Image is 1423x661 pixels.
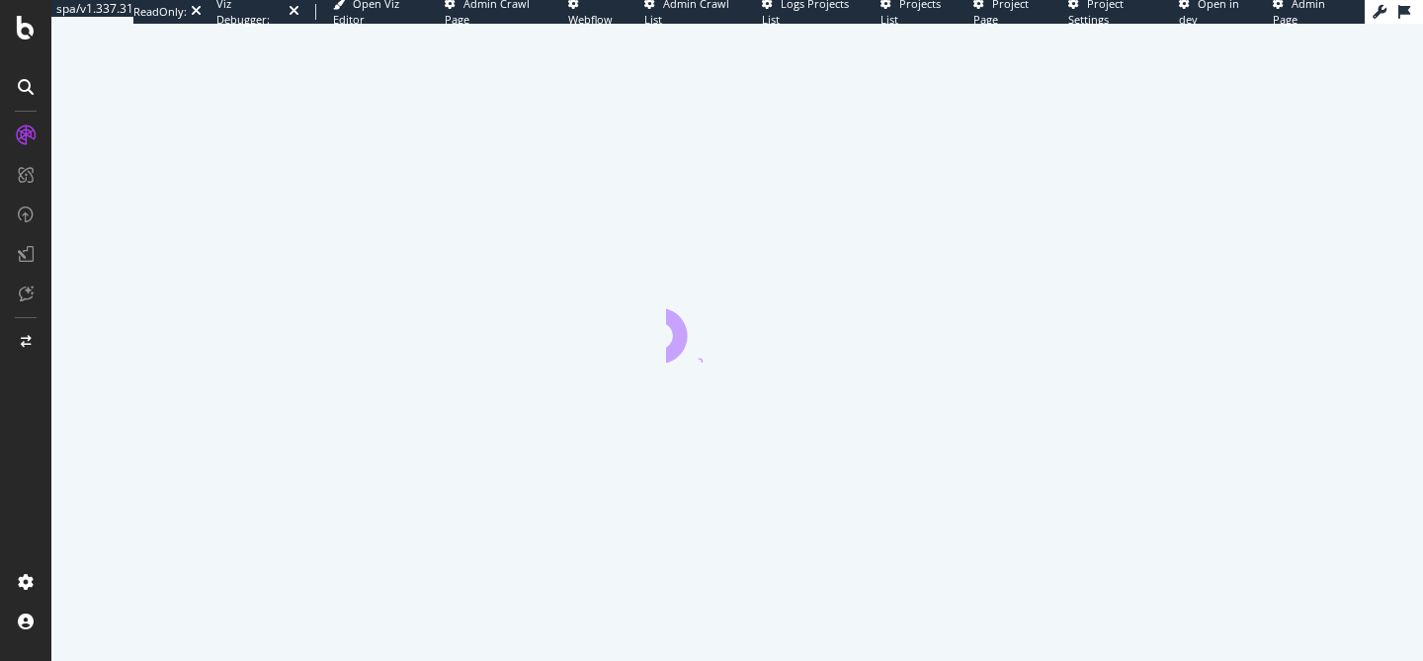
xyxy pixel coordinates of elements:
span: Webflow [568,12,613,27]
div: animation [666,291,808,363]
div: ReadOnly: [133,4,187,20]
